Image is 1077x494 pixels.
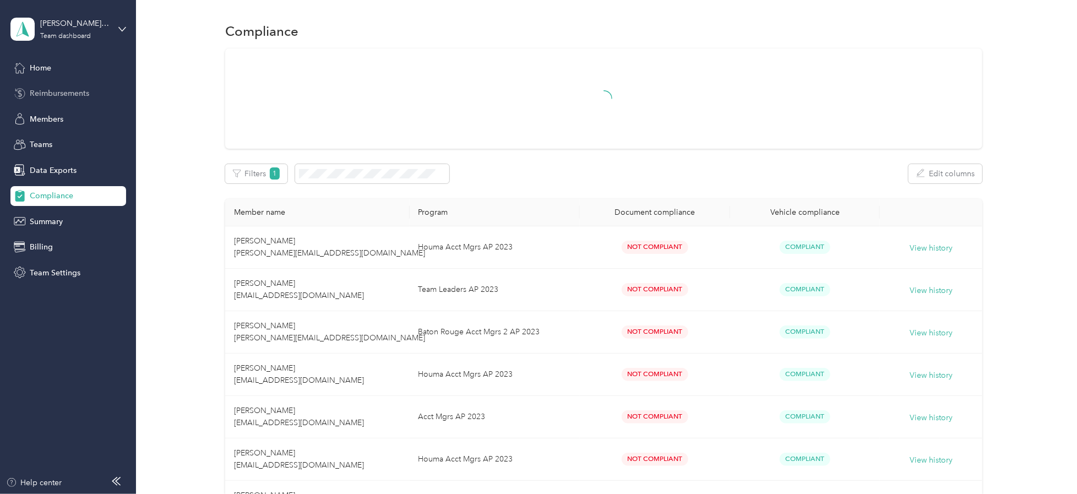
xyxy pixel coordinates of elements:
th: Program [410,199,580,226]
button: View history [910,412,953,424]
button: View history [910,370,953,382]
span: Not Compliant [622,453,688,465]
button: View history [910,242,953,254]
span: Not Compliant [622,410,688,423]
th: Member name [225,199,409,226]
div: [PERSON_NAME] Beverage Company [40,18,109,29]
span: Not Compliant [622,368,688,381]
td: Baton Rouge Acct Mgrs 2 AP 2023 [410,311,580,354]
span: Home [30,62,51,74]
td: Houma Acct Mgrs AP 2023 [410,354,580,396]
td: Team Leaders AP 2023 [410,269,580,311]
span: [PERSON_NAME] [PERSON_NAME][EMAIL_ADDRESS][DOMAIN_NAME] [234,321,425,343]
span: Teams [30,139,52,150]
span: Compliant [780,453,830,465]
button: View history [910,285,953,297]
span: Not Compliant [622,325,688,338]
span: Team Settings [30,267,80,279]
span: Compliant [780,368,830,381]
iframe: Everlance-gr Chat Button Frame [1015,432,1077,494]
button: Filters1 [225,164,287,183]
td: Acct Mgrs AP 2023 [410,396,580,438]
span: Not Compliant [622,283,688,296]
span: Data Exports [30,165,77,176]
span: [PERSON_NAME] [EMAIL_ADDRESS][DOMAIN_NAME] [234,448,364,470]
span: Compliant [780,325,830,338]
td: Houma Acct Mgrs AP 2023 [410,226,580,269]
button: View history [910,454,953,466]
span: 1 [270,167,280,180]
button: View history [910,327,953,339]
div: Team dashboard [40,33,91,40]
span: Members [30,113,63,125]
h1: Compliance [225,25,298,37]
td: Houma Acct Mgrs AP 2023 [410,438,580,481]
span: [PERSON_NAME] [EMAIL_ADDRESS][DOMAIN_NAME] [234,406,364,427]
span: [PERSON_NAME] [PERSON_NAME][EMAIL_ADDRESS][DOMAIN_NAME] [234,236,425,258]
button: Help center [6,477,62,488]
span: Not Compliant [622,241,688,253]
div: Document compliance [589,208,721,217]
span: [PERSON_NAME] [EMAIL_ADDRESS][DOMAIN_NAME] [234,363,364,385]
span: Compliance [30,190,73,202]
span: Summary [30,216,63,227]
button: Edit columns [909,164,982,183]
span: Compliant [780,241,830,253]
span: Billing [30,241,53,253]
span: [PERSON_NAME] [EMAIL_ADDRESS][DOMAIN_NAME] [234,279,364,300]
span: Compliant [780,283,830,296]
span: Compliant [780,410,830,423]
span: Reimbursements [30,88,89,99]
div: Vehicle compliance [739,208,872,217]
